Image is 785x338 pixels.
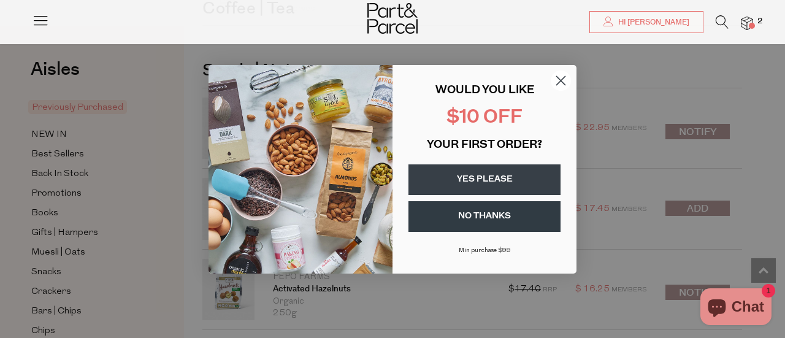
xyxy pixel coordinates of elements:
span: WOULD YOU LIKE [435,85,534,96]
a: 2 [741,17,753,29]
span: Hi [PERSON_NAME] [615,17,689,28]
button: NO THANKS [408,201,561,232]
span: 2 [754,16,765,27]
img: 43fba0fb-7538-40bc-babb-ffb1a4d097bc.jpeg [209,65,392,274]
inbox-online-store-chat: Shopify online store chat [697,288,775,328]
span: YOUR FIRST ORDER? [427,140,542,151]
button: YES PLEASE [408,164,561,195]
span: $10 OFF [446,109,523,128]
img: Part&Parcel [367,3,418,34]
span: Min purchase $99 [459,247,511,254]
a: Hi [PERSON_NAME] [589,11,703,33]
button: Close dialog [550,70,572,91]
